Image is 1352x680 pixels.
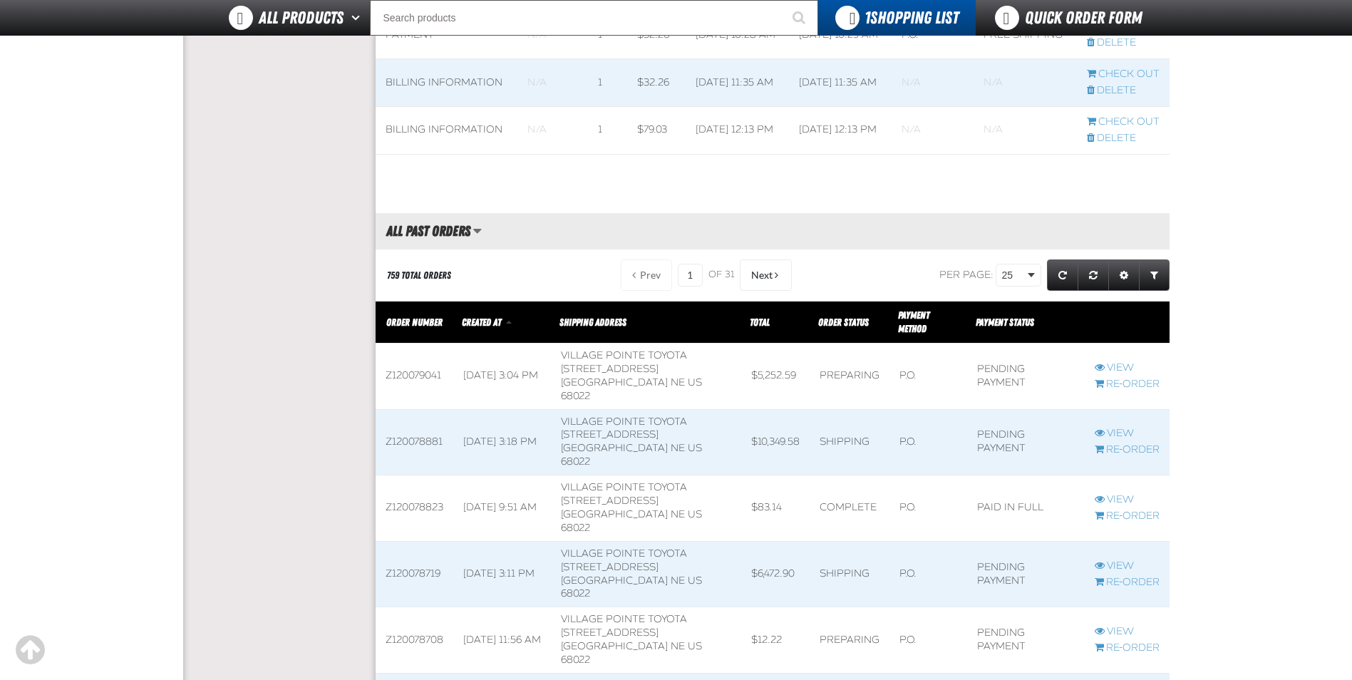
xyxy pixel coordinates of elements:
input: Current page number [678,264,703,287]
a: Total [750,316,770,328]
td: Blank [892,59,974,107]
span: Next Page [751,269,773,281]
td: Shipping [810,409,889,475]
span: Village Pointe Toyota [561,547,687,560]
td: Blank [517,59,589,107]
a: Continue checkout started from [1087,68,1160,81]
td: [DATE] 3:04 PM [453,344,551,410]
span: of 31 [708,269,734,282]
span: NE [671,442,685,454]
td: Pending payment [967,409,1084,475]
span: [STREET_ADDRESS] [561,495,659,507]
td: Z120078823 [376,475,453,542]
td: $32.26 [627,59,686,107]
a: Refresh grid action [1047,259,1078,291]
span: US [688,640,702,652]
span: Shipping Address [559,316,626,328]
td: 1 [588,106,627,154]
span: Village Pointe Toyota [561,416,687,428]
div: Billing Information [386,123,507,137]
div: Billing Information [386,76,507,90]
td: $6,472.90 [741,541,810,607]
td: $10,349.58 [741,409,810,475]
button: Next Page [740,259,792,291]
span: Shopping List [865,8,959,28]
span: Payment Method [898,309,929,334]
td: P.O. [889,541,967,607]
td: [DATE] 11:35 AM [789,59,892,107]
a: Re-Order Z120079041 order [1095,378,1160,391]
td: Blank [517,106,589,154]
a: Created At [462,316,503,328]
span: Village Pointe Toyota [561,481,687,493]
a: View Z120078708 order [1095,625,1160,639]
span: [STREET_ADDRESS] [561,428,659,441]
span: All Products [259,5,344,31]
a: Re-Order Z120078881 order [1095,443,1160,457]
span: Village Pointe Toyota [561,613,687,625]
td: Complete [810,475,889,542]
span: US [688,575,702,587]
td: Blank [892,106,974,154]
h2: All Past Orders [376,223,470,239]
bdo: 68022 [561,587,590,599]
span: 25 [1002,268,1025,283]
td: Shipping [810,541,889,607]
td: [DATE] 3:11 PM [453,541,551,607]
td: [DATE] 9:51 AM [453,475,551,542]
a: Delete checkout started from [1087,36,1160,50]
a: Expand or Collapse Grid Settings [1108,259,1140,291]
td: Pending payment [967,607,1084,674]
td: Paid in full [967,475,1084,542]
span: [STREET_ADDRESS] [561,363,659,375]
td: P.O. [889,475,967,542]
a: Re-Order Z120078719 order [1095,576,1160,589]
a: Order Status [818,316,869,328]
td: Preparing [810,607,889,674]
a: View Z120078823 order [1095,493,1160,507]
td: $83.14 [741,475,810,542]
td: [DATE] 12:13 PM [686,106,789,154]
span: [GEOGRAPHIC_DATA] [561,640,668,652]
a: View Z120078719 order [1095,560,1160,573]
td: Preparing [810,344,889,410]
a: Delete checkout started from [1087,132,1160,145]
td: Blank [974,106,1076,154]
span: NE [671,640,685,652]
td: Z120079041 [376,344,453,410]
span: Village Pointe Toyota [561,349,687,361]
a: Expand or Collapse Grid Filters [1139,259,1170,291]
td: $12.22 [741,607,810,674]
td: [DATE] 3:18 PM [453,409,551,475]
span: NE [671,376,685,388]
span: [GEOGRAPHIC_DATA] [561,376,668,388]
a: Delete checkout started from [1087,84,1160,98]
div: 759 Total Orders [387,269,451,282]
span: [GEOGRAPHIC_DATA] [561,575,668,587]
span: [GEOGRAPHIC_DATA] [561,508,668,520]
bdo: 68022 [561,654,590,666]
span: Per page: [939,269,994,281]
span: US [688,442,702,454]
td: P.O. [889,409,967,475]
td: [DATE] 11:56 AM [453,607,551,674]
td: Pending payment [967,344,1084,410]
td: $79.03 [627,106,686,154]
a: View Z120078881 order [1095,427,1160,441]
a: Order Number [386,316,443,328]
td: $5,252.59 [741,344,810,410]
span: US [688,376,702,388]
td: [DATE] 12:13 PM [789,106,892,154]
span: NE [671,508,685,520]
th: Row actions [1085,302,1170,344]
a: Re-Order Z120078708 order [1095,642,1160,655]
div: Scroll to the top [14,634,46,666]
td: P.O. [889,607,967,674]
a: Continue checkout started from [1087,115,1160,129]
td: Z120078881 [376,409,453,475]
span: [STREET_ADDRESS] [561,627,659,639]
bdo: 68022 [561,390,590,402]
bdo: 68022 [561,522,590,534]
